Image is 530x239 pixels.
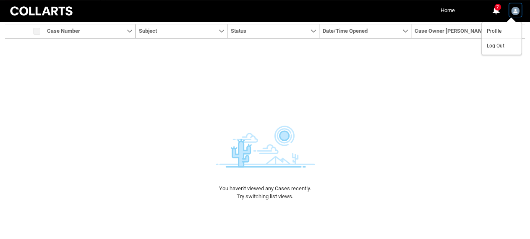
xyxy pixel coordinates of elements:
[509,3,522,17] button: User Profile Charlie.Tointon
[487,27,501,35] span: Profile
[319,24,402,38] a: Date/Time Opened
[491,6,501,16] button: 7
[5,38,525,39] table: Recently Viewed
[227,24,310,38] a: Status
[237,193,293,200] span: Try switching list views.
[487,42,504,50] span: Log Out
[219,185,311,191] span: You haven't viewed any Cases recently.
[511,7,520,15] img: Charlie.Tointon
[411,24,494,38] a: Case Owner [PERSON_NAME]
[136,24,218,38] a: Subject
[494,4,501,11] span: 7
[44,24,126,38] a: Case Number
[439,4,457,17] a: Home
